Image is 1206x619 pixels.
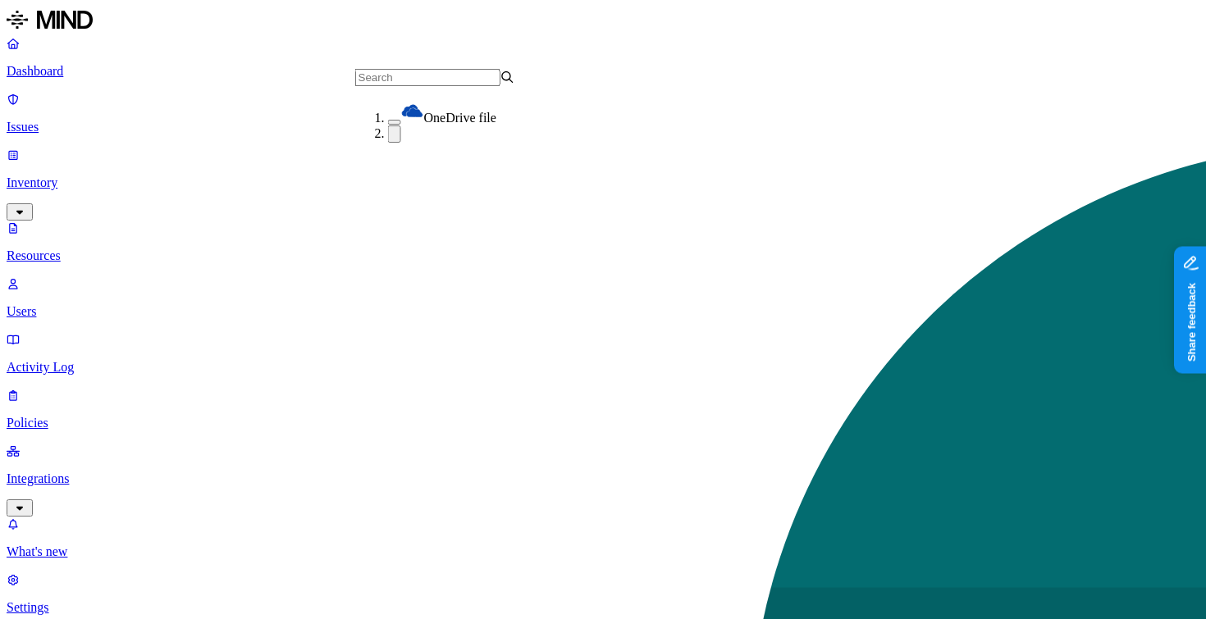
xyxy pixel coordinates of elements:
p: What's new [7,544,1199,559]
a: Settings [7,572,1199,615]
input: Search [355,69,500,86]
p: Inventory [7,175,1199,190]
a: Dashboard [7,36,1199,79]
img: MIND [7,7,93,33]
a: Inventory [7,148,1199,218]
p: Settings [7,600,1199,615]
p: Resources [7,248,1199,263]
a: Users [7,276,1199,319]
a: Resources [7,221,1199,263]
a: Issues [7,92,1199,134]
a: What's new [7,517,1199,559]
img: onedrive.svg [401,99,424,122]
p: Activity Log [7,360,1199,375]
a: Policies [7,388,1199,430]
p: Issues [7,120,1199,134]
p: Policies [7,416,1199,430]
a: Integrations [7,444,1199,514]
p: Integrations [7,471,1199,486]
p: Users [7,304,1199,319]
p: Dashboard [7,64,1199,79]
span: OneDrive file [424,111,496,125]
a: MIND [7,7,1199,36]
a: Activity Log [7,332,1199,375]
